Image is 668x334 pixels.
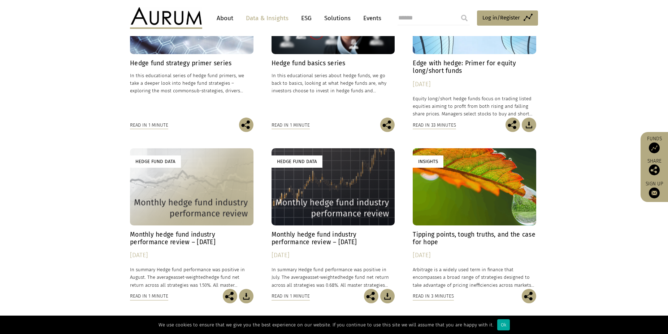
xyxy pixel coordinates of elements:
[380,118,395,132] img: Share this post
[272,72,395,95] p: In this educational series about hedge funds, we go back to basics, looking at what hedge funds a...
[130,72,253,95] p: In this educational series of hedge fund primers, we take a deeper look into hedge fund strategie...
[130,266,253,289] p: In summary Hedge fund performance was positive in August. The average hedge fund net return acros...
[360,12,381,25] a: Events
[497,319,510,330] div: Ok
[272,121,310,129] div: Read in 1 minute
[130,250,253,260] div: [DATE]
[298,12,315,25] a: ESG
[413,121,456,129] div: Read in 33 minutes
[239,289,253,303] img: Download Article
[272,292,310,300] div: Read in 1 minute
[482,13,520,22] span: Log in/Register
[130,121,168,129] div: Read in 1 minute
[130,155,181,167] div: Hedge Fund Data
[272,231,395,246] h4: Monthly hedge fund industry performance review – [DATE]
[213,12,237,25] a: About
[413,250,536,260] div: [DATE]
[272,60,395,67] h4: Hedge fund basics series
[272,266,395,289] p: In summary Hedge fund performance was positive in July. The average hedge fund net return across ...
[130,148,253,289] a: Hedge Fund Data Monthly hedge fund industry performance review – [DATE] [DATE] In summary Hedge f...
[413,79,536,89] div: [DATE]
[413,231,536,246] h4: Tipping points, tough truths, and the case for hope
[413,60,536,75] h4: Edge with hedge: Primer for equity long/short funds
[413,155,443,167] div: Insights
[173,274,206,280] span: asset-weighted
[364,289,378,303] img: Share this post
[457,11,472,25] input: Submit
[413,95,536,118] p: Equity long/short hedge funds focus on trading listed equities aiming to profit from both rising ...
[308,274,340,280] span: asset-weighted
[644,181,664,198] a: Sign up
[644,159,664,175] div: Share
[649,188,660,198] img: Sign up to our newsletter
[649,142,660,153] img: Access Funds
[272,148,395,289] a: Hedge Fund Data Monthly hedge fund industry performance review – [DATE] [DATE] In summary Hedge f...
[413,148,536,289] a: Insights Tipping points, tough truths, and the case for hope [DATE] Arbitrage is a widely used te...
[239,118,253,132] img: Share this post
[522,289,536,303] img: Share this post
[272,155,322,167] div: Hedge Fund Data
[192,88,223,93] span: sub-strategies
[649,164,660,175] img: Share this post
[242,12,292,25] a: Data & Insights
[130,7,202,29] img: Aurum
[413,292,454,300] div: Read in 3 minutes
[130,292,168,300] div: Read in 1 minute
[223,289,237,303] img: Share this post
[130,60,253,67] h4: Hedge fund strategy primer series
[321,12,354,25] a: Solutions
[644,136,664,153] a: Funds
[477,10,538,26] a: Log in/Register
[506,118,520,132] img: Share this post
[130,231,253,246] h4: Monthly hedge fund industry performance review – [DATE]
[522,118,536,132] img: Download Article
[380,289,395,303] img: Download Article
[413,266,536,289] p: Arbitrage is a widely used term in finance that encompasses a broad range of strategies designed ...
[272,250,395,260] div: [DATE]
